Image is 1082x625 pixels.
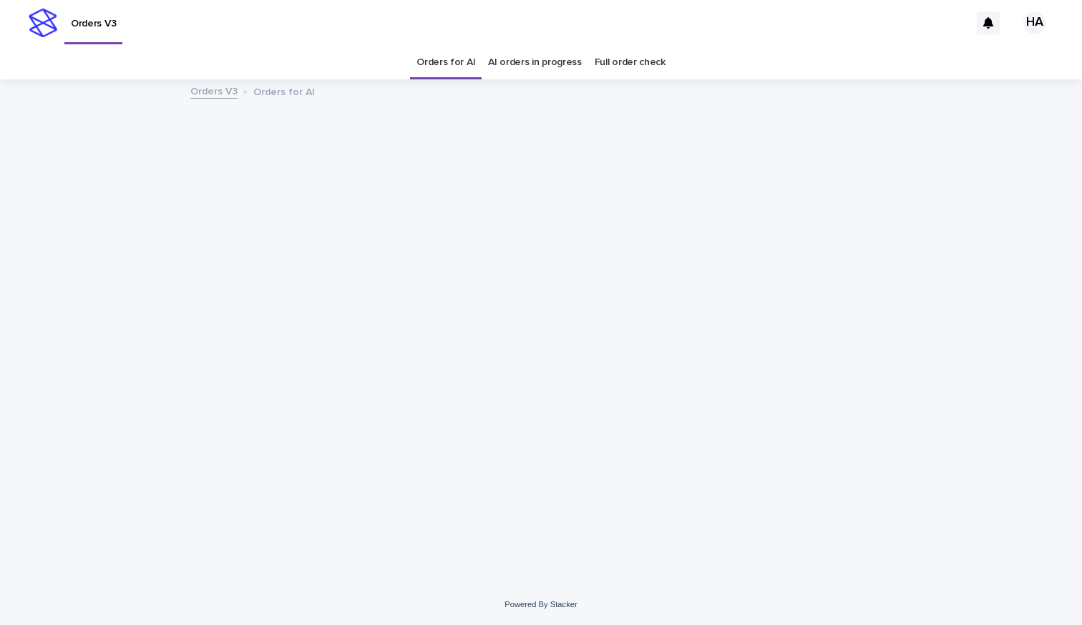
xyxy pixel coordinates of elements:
[595,46,666,79] a: Full order check
[505,600,577,609] a: Powered By Stacker
[29,9,57,37] img: stacker-logo-s-only.png
[253,83,315,99] p: Orders for AI
[190,82,238,99] a: Orders V3
[488,46,582,79] a: AI orders in progress
[1023,11,1046,34] div: HA
[416,46,475,79] a: Orders for AI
